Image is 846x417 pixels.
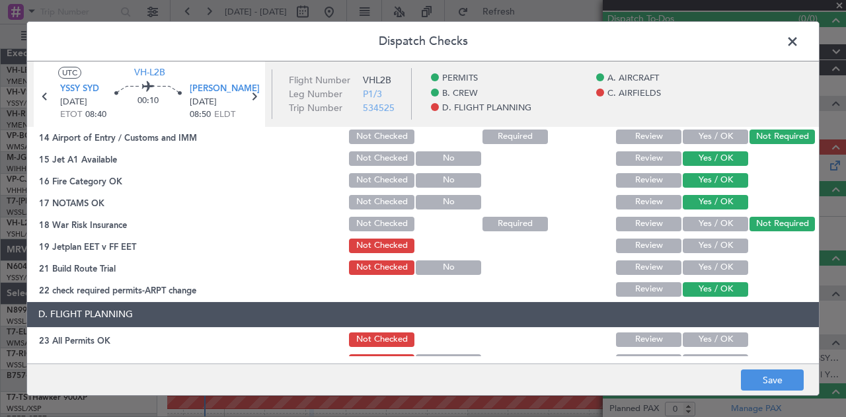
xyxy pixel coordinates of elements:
button: Review [616,239,681,253]
button: Yes / OK [683,217,748,231]
button: Yes / OK [683,260,748,275]
header: Dispatch Checks [27,22,819,61]
button: Yes / OK [683,173,748,188]
button: Yes / OK [683,195,748,209]
button: Review [616,332,681,347]
button: Not Required [750,130,815,144]
button: Not Required [750,217,815,231]
button: Yes / OK [683,239,748,253]
button: Yes / OK [683,282,748,297]
button: Review [616,173,681,188]
button: Yes / OK [683,130,748,144]
button: Yes / OK [683,332,748,347]
button: Review [616,217,681,231]
button: Review [616,130,681,144]
span: C. AIRFIELDS [607,87,661,100]
button: Yes / OK [683,151,748,166]
button: Save [741,369,804,391]
span: A. AIRCRAFT [607,72,659,85]
button: Review [616,151,681,166]
button: Review [616,282,681,297]
button: Review [616,354,681,369]
button: Review [616,195,681,209]
button: Review [616,260,681,275]
button: Yes / OK [683,354,748,369]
